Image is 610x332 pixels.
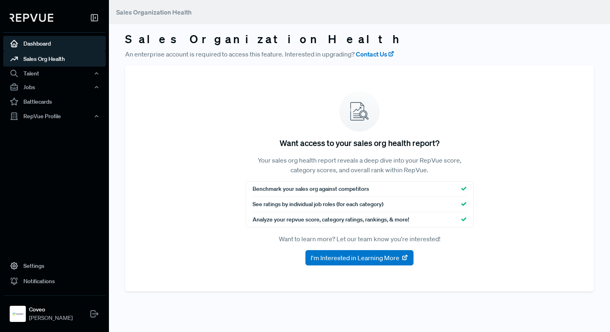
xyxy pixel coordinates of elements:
p: An enterprise account is required to access this feature. Interested in upgrading? [125,49,594,59]
button: I'm Interested in Learning More [305,250,414,265]
button: Jobs [3,80,106,94]
span: See ratings by individual job roles (for each category) [253,200,383,209]
img: RepVue [10,14,53,22]
a: Dashboard [3,36,106,51]
a: Sales Org Health [3,51,106,67]
img: Coveo [11,307,24,320]
p: Want to learn more? Let our team know you're interested! [246,234,474,244]
h5: Want access to your sales org health report? [280,138,439,148]
a: CoveoCoveo[PERSON_NAME] [3,295,106,326]
strong: Coveo [29,305,73,314]
p: Your sales org health report reveals a deep dive into your RepVue score, category scores, and ove... [246,155,474,175]
span: Benchmark your sales org against competitors [253,185,369,193]
span: I'm Interested in Learning More [311,253,399,263]
a: Settings [3,258,106,274]
a: Notifications [3,274,106,289]
span: Analyze your repvue score, category ratings, rankings, & more! [253,215,409,224]
span: [PERSON_NAME] [29,314,73,322]
h3: Sales Organization Health [125,32,594,46]
a: Contact Us [356,49,395,59]
a: Battlecards [3,94,106,109]
button: Talent [3,67,106,80]
span: Sales Organization Health [116,8,192,16]
button: RepVue Profile [3,109,106,123]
